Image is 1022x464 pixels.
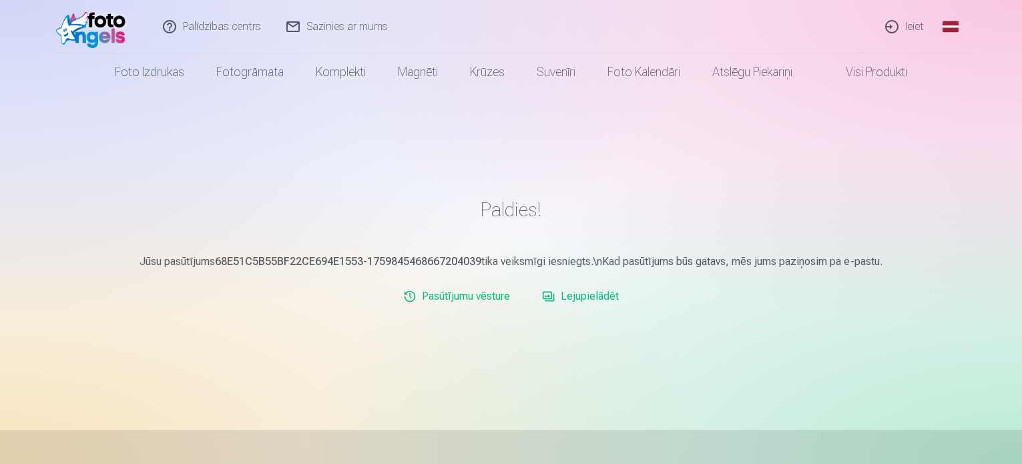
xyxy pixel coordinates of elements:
[121,198,901,222] h1: Paldies!
[398,283,515,310] a: Pasūtījumu vēsture
[200,53,300,91] a: Fotogrāmata
[300,53,382,91] a: Komplekti
[382,53,454,91] a: Magnēti
[521,53,591,91] a: Suvenīri
[591,53,696,91] a: Foto kalendāri
[99,53,200,91] a: Foto izdrukas
[215,255,481,268] b: 68E51C5B55BF22CE694E1553-1759845468667204039
[537,283,624,310] a: Lejupielādēt
[454,53,521,91] a: Krūzes
[808,53,923,91] a: Visi produkti
[121,254,901,270] p: Jūsu pasūtījums tika veiksmīgi iesniegts.\nKad pasūtījums būs gatavs, mēs jums paziņosim pa e-pastu.
[56,5,133,48] img: /fa1
[696,53,808,91] a: Atslēgu piekariņi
